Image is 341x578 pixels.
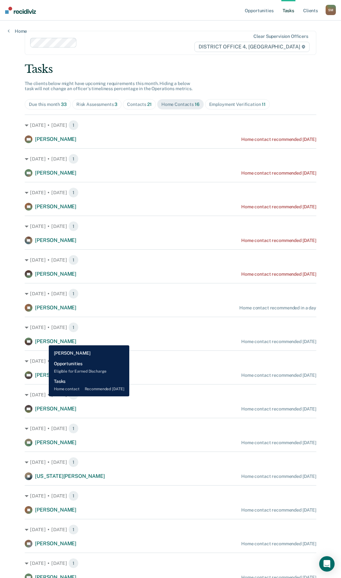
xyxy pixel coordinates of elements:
[147,102,152,107] span: 21
[25,221,316,231] div: [DATE] • [DATE] 1
[319,556,335,572] div: Open Intercom Messenger
[68,491,79,501] span: 1
[241,440,316,445] div: Home contact recommended [DATE]
[68,255,79,265] span: 1
[194,42,310,52] span: DISTRICT OFFICE 4, [GEOGRAPHIC_DATA]
[241,204,316,210] div: Home contact recommended [DATE]
[68,120,79,130] span: 1
[25,524,316,535] div: [DATE] • [DATE] 1
[241,137,316,142] div: Home contact recommended [DATE]
[68,457,79,467] span: 1
[35,540,76,547] span: [PERSON_NAME]
[241,339,316,344] div: Home contact recommended [DATE]
[25,491,316,501] div: [DATE] • [DATE] 1
[35,170,76,176] span: [PERSON_NAME]
[241,507,316,513] div: Home contact recommended [DATE]
[241,474,316,479] div: Home contact recommended [DATE]
[209,102,266,107] div: Employment Verification
[8,28,27,34] a: Home
[115,102,117,107] span: 3
[25,457,316,467] div: [DATE] • [DATE] 1
[35,203,76,210] span: [PERSON_NAME]
[68,289,79,299] span: 1
[253,34,308,39] div: Clear supervision officers
[29,102,67,107] div: Due this month
[241,238,316,243] div: Home contact recommended [DATE]
[25,322,316,332] div: [DATE] • [DATE] 1
[35,136,76,142] span: [PERSON_NAME]
[76,102,118,107] div: Risk Assessments
[35,271,76,277] span: [PERSON_NAME]
[35,507,76,513] span: [PERSON_NAME]
[35,406,76,412] span: [PERSON_NAME]
[25,255,316,265] div: [DATE] • [DATE] 1
[35,237,76,243] span: [PERSON_NAME]
[68,322,79,332] span: 1
[241,541,316,547] div: Home contact recommended [DATE]
[326,5,336,15] div: S M
[326,5,336,15] button: SM
[61,102,67,107] span: 33
[35,338,76,344] span: [PERSON_NAME]
[127,102,152,107] div: Contacts
[25,120,316,130] div: [DATE] • [DATE] 1
[241,406,316,412] div: Home contact recommended [DATE]
[241,170,316,176] div: Home contact recommended [DATE]
[262,102,266,107] span: 11
[25,154,316,164] div: [DATE] • [DATE] 1
[68,356,79,366] span: 1
[241,272,316,277] div: Home contact recommended [DATE]
[241,373,316,378] div: Home contact recommended [DATE]
[35,372,76,378] span: [PERSON_NAME]
[25,63,316,76] div: Tasks
[68,221,79,231] span: 1
[68,524,79,535] span: 1
[68,423,79,434] span: 1
[68,390,79,400] span: 1
[68,154,79,164] span: 1
[195,102,200,107] span: 16
[161,102,200,107] div: Home Contacts
[25,558,316,568] div: [DATE] • [DATE] 1
[25,390,316,400] div: [DATE] • [DATE] 1
[25,356,316,366] div: [DATE] • [DATE] 1
[35,305,76,311] span: [PERSON_NAME]
[5,7,36,14] img: Recidiviz
[25,423,316,434] div: [DATE] • [DATE] 1
[25,81,192,91] span: The clients below might have upcoming requirements this month. Hiding a below task will not chang...
[68,187,79,198] span: 1
[25,187,316,198] div: [DATE] • [DATE] 1
[25,289,316,299] div: [DATE] • [DATE] 1
[35,473,105,479] span: [US_STATE][PERSON_NAME]
[68,558,79,568] span: 1
[35,439,76,445] span: [PERSON_NAME]
[239,305,316,311] div: Home contact recommended in a day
